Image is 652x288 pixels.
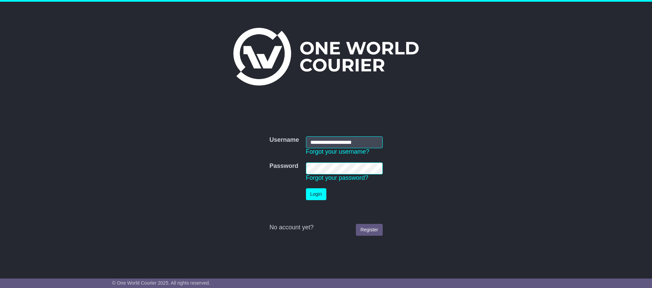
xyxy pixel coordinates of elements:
label: Password [269,162,298,170]
a: Register [356,224,382,236]
button: Login [306,188,326,200]
a: Forgot your password? [306,174,368,181]
span: © One World Courier 2025. All rights reserved. [112,280,210,286]
img: One World [233,28,419,85]
div: No account yet? [269,224,382,231]
a: Forgot your username? [306,148,369,155]
label: Username [269,136,299,144]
